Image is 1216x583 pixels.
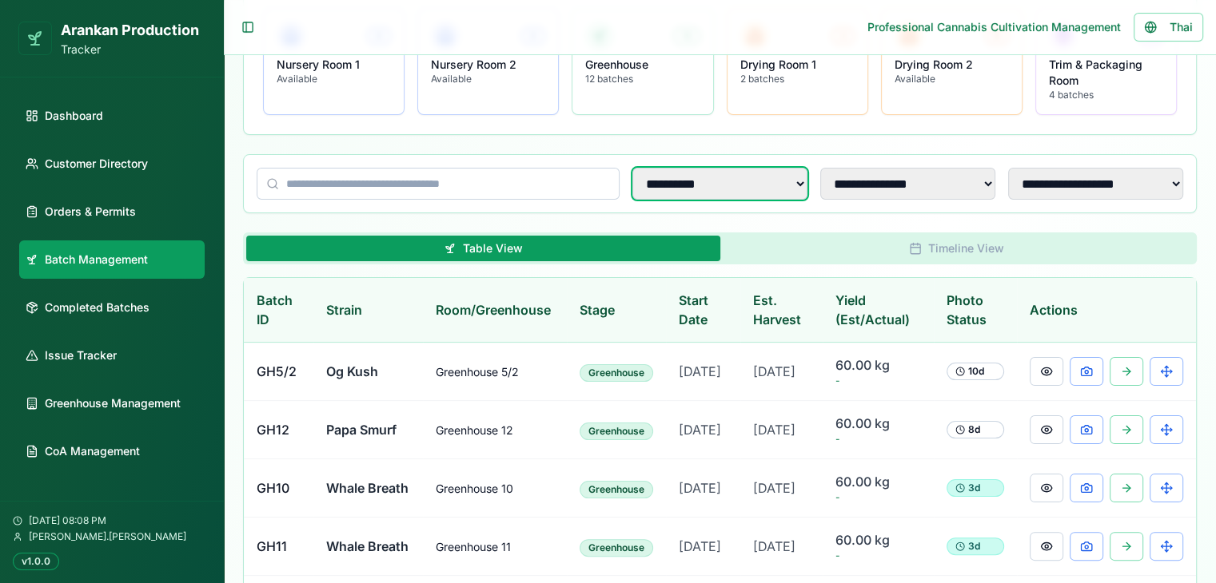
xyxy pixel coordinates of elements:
[45,252,148,268] span: Batch Management
[835,530,921,549] span: 60.00 kg
[1150,532,1183,561] button: Transfer Greenhouse
[29,530,186,543] span: [PERSON_NAME].[PERSON_NAME]
[29,514,106,527] span: [DATE] 08:08 PM
[19,288,205,327] a: Completed Batches
[679,538,721,554] span: [DATE]
[13,553,59,570] div: v1.0.0
[45,204,136,220] span: Orders & Permits
[436,540,511,553] span: Greenhouse 11
[257,538,287,554] span: GH11
[740,57,855,73] p: Drying Room 1
[1049,57,1163,89] p: Trim & Packaging Room
[61,42,199,58] p: Tracker
[45,108,103,124] span: Dashboard
[895,57,1009,73] p: Drying Room 2
[1150,474,1183,502] button: Transfer Greenhouse
[244,278,313,343] th: Batch ID
[45,395,181,411] span: Greenhouse Management
[679,422,721,438] span: [DATE]
[277,57,391,73] p: Nursery Room 1
[753,422,795,438] span: [DATE]
[580,364,653,382] div: Greenhouse
[45,443,140,459] span: CoA Management
[835,549,921,562] span: -
[431,73,545,85] p: Available
[835,414,921,433] span: 60.00 kg
[19,336,205,375] a: Issue Tracker
[666,278,740,343] th: Start Date
[19,384,205,422] a: Greenhouse Management
[431,57,545,73] p: Nursery Room 2
[257,422,289,438] span: GH12
[277,73,391,85] p: Available
[835,355,921,375] span: 60.00 kg
[246,236,720,261] button: Table View
[1049,89,1163,101] p: 4 batches
[835,433,921,446] span: -
[19,192,205,231] a: Orders & Permits
[679,480,721,496] span: [DATE]
[947,479,1004,497] div: 3 d
[19,97,205,135] a: Dashboard
[679,363,721,379] span: [DATE]
[823,278,934,343] th: Yield (Est/Actual)
[867,19,1121,35] div: Professional Cannabis Cultivation Management
[19,240,205,279] a: Batch Management
[580,539,653,557] div: Greenhouse
[19,145,205,183] a: Customer Directory
[436,423,513,437] span: Greenhouse 12
[45,299,150,315] span: Completed Batches
[753,538,795,554] span: [DATE]
[1150,415,1183,444] button: Transfer Greenhouse
[45,347,117,363] span: Issue Tracker
[580,481,653,498] div: Greenhouse
[895,73,1009,85] p: Available
[567,278,666,343] th: Stage
[947,363,1004,380] div: 10 d
[585,73,700,85] p: 12 batches
[436,365,519,379] span: Greenhouse 5/2
[61,19,199,42] h1: Arankan Production
[740,73,855,85] p: 2 batches
[585,57,700,73] p: Greenhouse
[313,278,423,343] th: Strain
[326,363,378,379] span: Og Kush
[45,156,148,172] span: Customer Directory
[326,422,397,438] span: Papa Smurf
[720,236,1194,261] button: Timeline View
[835,472,921,491] span: 60.00 kg
[326,480,409,496] span: Whale Breath
[947,537,1004,555] div: 3 d
[753,363,795,379] span: [DATE]
[835,491,921,504] span: -
[934,278,1017,343] th: Photo Status
[947,421,1004,438] div: 8 d
[580,422,653,440] div: Greenhouse
[740,278,823,343] th: Est. Harvest
[1134,13,1203,42] button: Thai
[753,480,795,496] span: [DATE]
[257,363,297,379] span: GH5/2
[257,480,289,496] span: GH10
[436,482,513,495] span: Greenhouse 10
[326,538,409,554] span: Whale Breath
[1017,278,1196,343] th: Actions
[1170,19,1193,35] span: Thai
[19,432,205,470] a: CoA Management
[423,278,567,343] th: Room/Greenhouse
[1150,357,1183,386] button: Transfer Greenhouse
[835,375,921,387] span: -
